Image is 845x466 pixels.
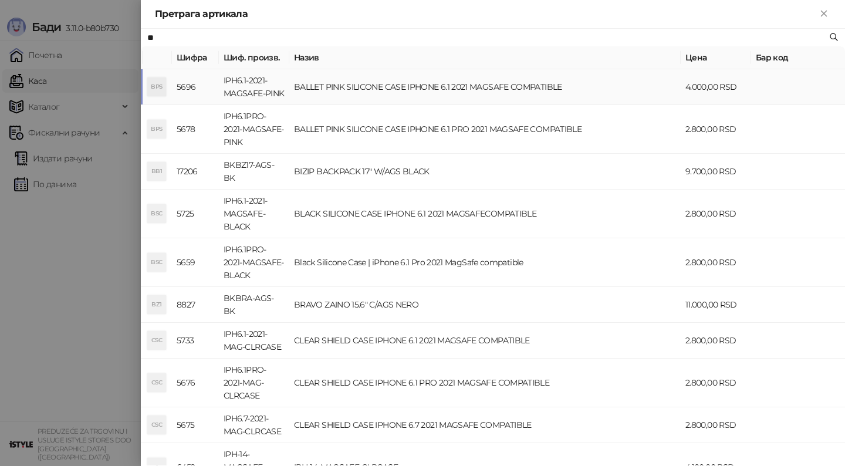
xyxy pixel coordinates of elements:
[219,69,289,105] td: IPH6.1-2021-MAGSAFE-PINK
[172,46,219,69] th: Шифра
[219,287,289,323] td: BKBRA-AGS-BK
[219,238,289,287] td: IPH6.1PRO-2021-MAGSAFE-BLACK
[289,287,681,323] td: BRAVO ZAINO 15.6" C/AGS NERO
[681,407,751,443] td: 2.800,00 RSD
[289,190,681,238] td: BLACK SILICONE CASE IPHONE 6.1 2021 MAGSAFECOMPATIBLE
[172,238,219,287] td: 5659
[155,7,817,21] div: Претрага артикала
[172,287,219,323] td: 8827
[147,162,166,181] div: BB1
[172,323,219,359] td: 5733
[147,77,166,96] div: BPS
[681,323,751,359] td: 2.800,00 RSD
[172,154,219,190] td: 17206
[681,154,751,190] td: 9.700,00 RSD
[172,105,219,154] td: 5678
[172,190,219,238] td: 5725
[681,105,751,154] td: 2.800,00 RSD
[147,253,166,272] div: BSC
[147,204,166,223] div: BSC
[681,69,751,105] td: 4.000,00 RSD
[147,295,166,314] div: BZ1
[172,359,219,407] td: 5676
[147,373,166,392] div: CSC
[681,190,751,238] td: 2.800,00 RSD
[289,359,681,407] td: CLEAR SHIELD CASE IPHONE 6.1 PRO 2021 MAGSAFE COMPATIBLE
[147,120,166,139] div: BPS
[289,238,681,287] td: Black Silicone Case | iPhone 6.1 Pro 2021 MagSafe compatible
[289,323,681,359] td: CLEAR SHIELD CASE IPHONE 6.1 2021 MAGSAFE COMPATIBLE
[219,46,289,69] th: Шиф. произв.
[681,287,751,323] td: 11.000,00 RSD
[219,190,289,238] td: IPH6.1-2021-MAGSAFE-BLACK
[289,154,681,190] td: BIZIP BACKPACK 17" W/AGS BLACK
[219,105,289,154] td: IPH6.1PRO-2021-MAGSAFE-PINK
[681,46,751,69] th: Цена
[219,407,289,443] td: IPH6.7-2021-MAG-CLRCASE
[147,416,166,434] div: CSC
[681,238,751,287] td: 2.800,00 RSD
[289,407,681,443] td: CLEAR SHIELD CASE IPHONE 6.7 2021 MAGSAFE COMPATIBLE
[219,154,289,190] td: BKBZ17-AGS-BK
[289,46,681,69] th: Назив
[751,46,845,69] th: Бар код
[817,7,831,21] button: Close
[681,359,751,407] td: 2.800,00 RSD
[172,407,219,443] td: 5675
[219,359,289,407] td: IPH6.1PRO-2021-MAG-CLRCASE
[147,331,166,350] div: CSC
[289,105,681,154] td: BALLET PINK SILICONE CASE IPHONE 6.1 PRO 2021 MAGSAFE COMPATIBLE
[219,323,289,359] td: IPH6.1-2021-MAG-CLRCASE
[172,69,219,105] td: 5696
[289,69,681,105] td: BALLET PINK SILICONE CASE IPHONE 6.1 2021 MAGSAFE COMPATIBLE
